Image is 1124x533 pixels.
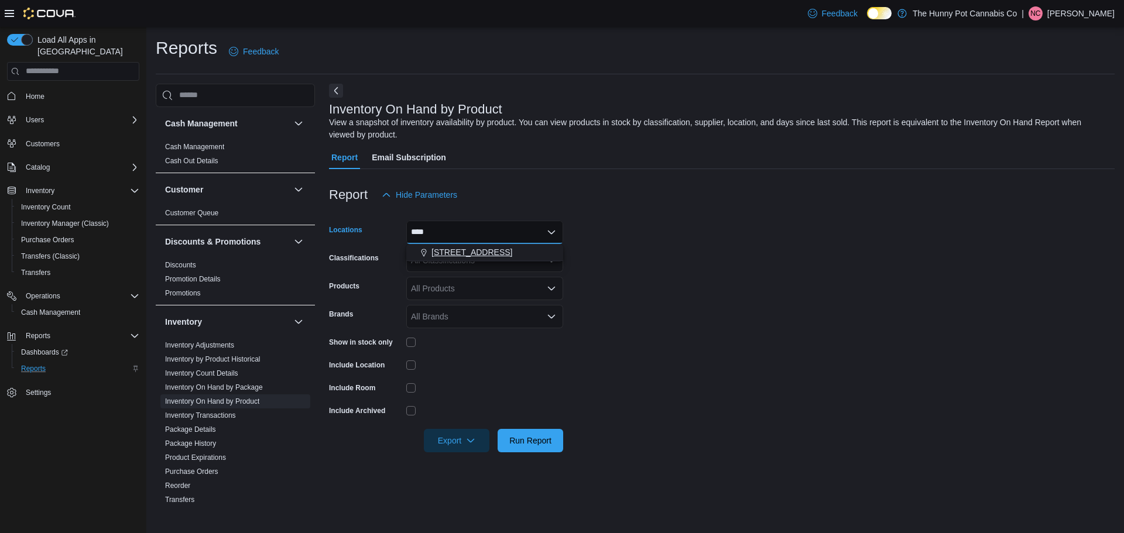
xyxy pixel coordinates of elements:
[547,284,556,293] button: Open list of options
[21,89,139,104] span: Home
[16,233,79,247] a: Purchase Orders
[292,235,306,249] button: Discounts & Promotions
[165,425,216,434] span: Package Details
[165,261,196,269] a: Discounts
[329,116,1109,141] div: View a snapshot of inventory availability by product. You can view products in stock by classific...
[165,481,190,490] span: Reorder
[16,362,50,376] a: Reports
[21,202,71,212] span: Inventory Count
[21,235,74,245] span: Purchase Orders
[165,495,194,504] span: Transfers
[1022,6,1024,20] p: |
[21,348,68,357] span: Dashboards
[165,453,226,462] a: Product Expirations
[16,216,139,231] span: Inventory Manager (Classic)
[165,355,261,364] span: Inventory by Product Historical
[431,246,512,258] span: [STREET_ADDRESS]
[21,289,139,303] span: Operations
[165,467,218,476] span: Purchase Orders
[156,206,315,225] div: Customer
[21,268,50,277] span: Transfers
[16,249,139,263] span: Transfers (Classic)
[165,397,259,405] a: Inventory On Hand by Product
[165,496,194,504] a: Transfers
[26,163,50,172] span: Catalog
[16,345,73,359] a: Dashboards
[2,88,144,105] button: Home
[21,136,139,151] span: Customers
[33,34,139,57] span: Load All Apps in [GEOGRAPHIC_DATA]
[2,135,144,152] button: Customers
[165,482,190,490] a: Reorder
[16,200,76,214] a: Inventory Count
[21,184,59,198] button: Inventory
[12,232,144,248] button: Purchase Orders
[16,216,114,231] a: Inventory Manager (Classic)
[329,310,353,319] label: Brands
[165,208,218,218] span: Customer Queue
[547,228,556,237] button: Close list of options
[165,369,238,378] span: Inventory Count Details
[21,329,139,343] span: Reports
[547,312,556,321] button: Open list of options
[165,425,216,434] a: Package Details
[26,186,54,195] span: Inventory
[243,46,279,57] span: Feedback
[21,137,64,151] a: Customers
[165,118,238,129] h3: Cash Management
[424,429,489,452] button: Export
[867,7,892,19] input: Dark Mode
[16,362,139,376] span: Reports
[165,288,201,298] span: Promotions
[21,386,56,400] a: Settings
[165,411,236,420] span: Inventory Transactions
[12,264,144,281] button: Transfers
[23,8,76,19] img: Cova
[12,199,144,215] button: Inventory Count
[16,200,139,214] span: Inventory Count
[21,308,80,317] span: Cash Management
[156,140,315,173] div: Cash Management
[21,219,109,228] span: Inventory Manager (Classic)
[165,439,216,448] a: Package History
[12,344,144,360] a: Dashboards
[26,388,51,397] span: Settings
[803,2,862,25] a: Feedback
[329,253,379,263] label: Classifications
[292,315,306,329] button: Inventory
[16,305,139,319] span: Cash Management
[16,305,85,319] a: Cash Management
[21,252,80,261] span: Transfers (Classic)
[165,467,218,476] a: Purchase Orders
[26,291,60,301] span: Operations
[165,236,261,247] h3: Discounts & Promotions
[165,383,263,391] a: Inventory On Hand by Package
[2,159,144,176] button: Catalog
[165,316,202,328] h3: Inventory
[2,288,144,304] button: Operations
[21,364,46,373] span: Reports
[16,249,84,263] a: Transfers (Classic)
[165,157,218,165] a: Cash Out Details
[12,304,144,321] button: Cash Management
[406,244,563,261] div: Choose from the following options
[396,189,457,201] span: Hide Parameters
[224,40,283,63] a: Feedback
[165,275,221,283] a: Promotion Details
[165,142,224,152] span: Cash Management
[165,453,226,462] span: Product Expirations
[822,8,858,19] span: Feedback
[12,360,144,377] button: Reports
[372,146,446,169] span: Email Subscription
[331,146,358,169] span: Report
[406,244,563,261] button: [STREET_ADDRESS]
[21,90,49,104] a: Home
[165,184,289,195] button: Customer
[21,385,139,400] span: Settings
[165,143,224,151] a: Cash Management
[329,281,359,291] label: Products
[329,360,385,370] label: Include Location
